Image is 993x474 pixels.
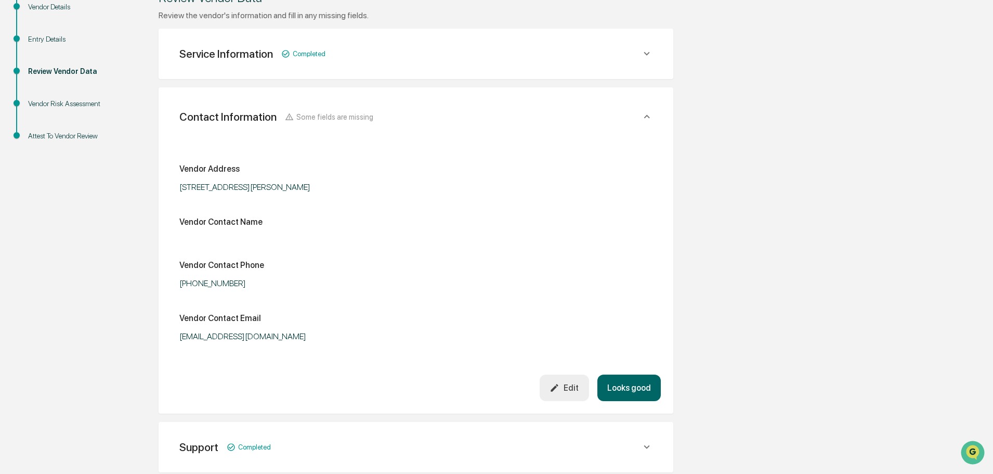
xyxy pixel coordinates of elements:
[21,151,66,161] span: Data Lookup
[179,47,273,60] div: Service Information
[171,100,661,134] div: Contact InformationSome fields are missing
[597,375,661,401] button: Looks good
[171,434,661,460] div: SupportCompleted
[35,80,171,90] div: Start new chat
[179,278,439,288] div: [PHONE_NUMBER]
[28,66,113,77] div: Review Vendor Data
[177,83,189,95] button: Start new chat
[238,443,271,451] span: Completed
[179,331,439,341] div: [EMAIL_ADDRESS][DOMAIN_NAME]
[28,34,113,45] div: Entry Details
[540,375,589,401] button: Edit
[179,164,240,174] div: Vendor Address
[6,127,71,146] a: 🖐️Preclearance
[293,50,325,58] span: Completed
[10,132,19,140] div: 🖐️
[28,2,113,12] div: Vendor Details
[10,80,29,98] img: 1746055101610-c473b297-6a78-478c-a979-82029cc54cd1
[960,440,988,468] iframe: Open customer support
[179,313,261,323] div: Vendor Contact Email
[179,260,264,270] div: Vendor Contact Phone
[179,110,277,123] div: Contact Information
[10,152,19,160] div: 🔎
[21,131,67,142] span: Preclearance
[28,98,113,109] div: Vendor Risk Assessment
[171,41,661,67] div: Service InformationCompleted
[296,112,373,121] span: Some fields are missing
[35,90,132,98] div: We're available if you need us!
[179,217,263,227] div: Vendor Contact Name
[73,176,126,184] a: Powered byPylon
[159,10,673,20] div: Review the vendor's information and fill in any missing fields.
[179,182,439,192] div: [STREET_ADDRESS][PERSON_NAME]
[28,131,113,142] div: Attest To Vendor Review
[179,441,218,454] div: Support
[10,22,189,39] p: How can we help?
[171,134,661,401] div: Service InformationCompleted
[75,132,84,140] div: 🗄️
[71,127,133,146] a: 🗄️Attestations
[86,131,129,142] span: Attestations
[550,383,579,393] div: Edit
[6,147,70,165] a: 🔎Data Lookup
[103,176,126,184] span: Pylon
